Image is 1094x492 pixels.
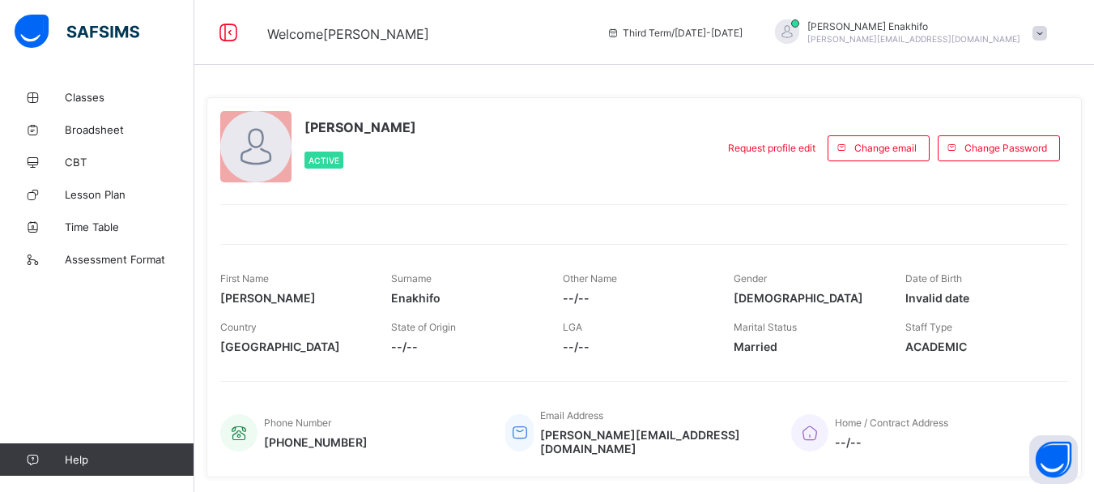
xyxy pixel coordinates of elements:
span: First Name [220,272,269,285]
span: --/-- [835,435,948,449]
span: Date of Birth [905,272,962,285]
span: CBT [65,156,194,169]
span: Assessment Format [65,253,194,266]
span: Broadsheet [65,123,194,136]
span: ACADEMIC [905,340,1052,353]
span: Marital Status [734,321,797,333]
span: Enakhifo [391,291,538,305]
span: Other Name [563,272,617,285]
span: --/-- [391,340,538,353]
span: [DEMOGRAPHIC_DATA] [734,291,880,305]
span: Gender [734,272,767,285]
span: Country [220,321,257,333]
span: State of Origin [391,321,456,333]
span: [PERSON_NAME][EMAIL_ADDRESS][DOMAIN_NAME] [807,34,1020,44]
span: Time Table [65,220,194,233]
span: --/-- [563,340,709,353]
span: Active [309,156,339,165]
span: Invalid date [905,291,1052,305]
span: [PHONE_NUMBER] [264,435,368,449]
span: Phone Number [264,417,331,429]
span: Request profile edit [728,142,815,154]
span: --/-- [563,291,709,305]
span: Surname [391,272,432,285]
span: [PERSON_NAME] [220,291,367,305]
span: [PERSON_NAME] Enakhifo [807,20,1020,32]
span: Classes [65,91,194,104]
span: Change Password [964,142,1047,154]
span: Lesson Plan [65,188,194,201]
span: [GEOGRAPHIC_DATA] [220,340,367,353]
span: Married [734,340,880,353]
span: LGA [563,321,582,333]
span: Change email [854,142,917,154]
span: Home / Contract Address [835,417,948,429]
span: Staff Type [905,321,952,333]
span: session/term information [607,27,743,39]
span: [PERSON_NAME] [304,119,416,135]
button: Open asap [1029,435,1078,484]
span: [PERSON_NAME][EMAIL_ADDRESS][DOMAIN_NAME] [540,428,766,456]
span: Email Address [540,409,603,421]
span: Help [65,453,194,466]
img: safsims [15,15,139,49]
span: Welcome [PERSON_NAME] [267,26,429,42]
div: EmmanuelEnakhifo [759,19,1055,46]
